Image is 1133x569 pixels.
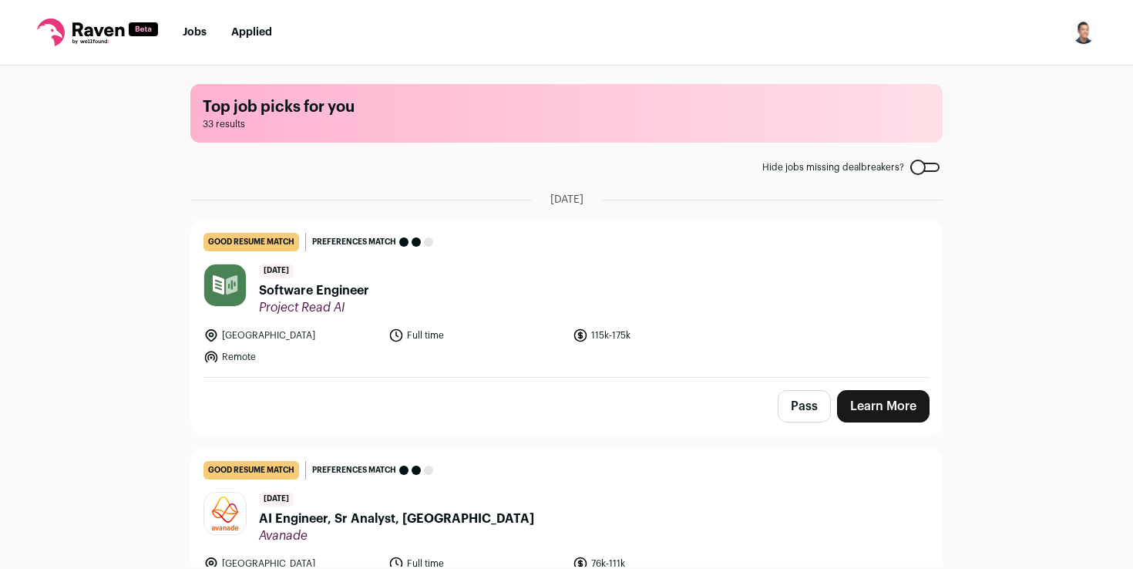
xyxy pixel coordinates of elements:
a: Learn More [837,390,930,423]
li: 115k-175k [573,328,748,343]
span: [DATE] [259,492,294,507]
li: Full time [388,328,564,343]
a: Applied [231,27,272,38]
button: Open dropdown [1071,20,1096,45]
a: Jobs [183,27,207,38]
button: Pass [778,390,831,423]
a: good resume match Preferences match [DATE] Software Engineer Project Read AI [GEOGRAPHIC_DATA] Fu... [191,221,942,377]
span: Software Engineer [259,281,369,300]
li: Remote [203,349,379,365]
span: Project Read AI [259,300,369,315]
span: AI Engineer, Sr Analyst, [GEOGRAPHIC_DATA] [259,510,534,528]
span: Preferences match [312,234,396,250]
span: 33 results [203,118,930,130]
span: [DATE] [259,264,294,278]
span: Avanade [259,528,534,544]
span: [DATE] [550,192,583,207]
img: 8b7713988051a83810823a5ed8102a5611224d43d1ff57e4b7742cf17148b0df.jpg [204,264,246,306]
span: Hide jobs missing dealbreakers? [762,161,904,173]
li: [GEOGRAPHIC_DATA] [203,328,379,343]
div: good resume match [203,233,299,251]
h1: Top job picks for you [203,96,930,118]
span: Preferences match [312,463,396,478]
img: 17618840-medium_jpg [1071,20,1096,45]
img: 636d9671dcf6b0c0f46371eddcaf315b0125cb6455dcacde96a4a6e333824690.jpg [204,493,246,534]
div: good resume match [203,461,299,480]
